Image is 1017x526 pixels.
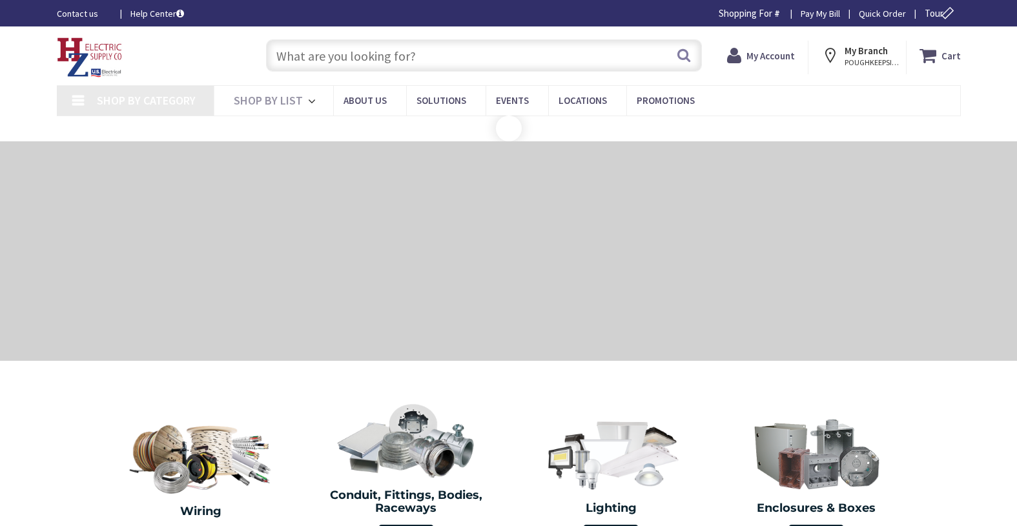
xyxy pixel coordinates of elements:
[266,39,702,72] input: What are you looking for?
[845,45,888,57] strong: My Branch
[519,502,704,515] h2: Lighting
[821,44,894,67] div: My Branch POUGHKEEPSIE, [GEOGRAPHIC_DATA]
[845,57,899,68] span: POUGHKEEPSIE, [GEOGRAPHIC_DATA]
[859,7,906,20] a: Quick Order
[234,93,303,108] span: Shop By List
[559,94,607,106] span: Locations
[727,44,795,67] a: My Account
[313,489,499,515] h2: Conduit, Fittings, Bodies, Raceways
[105,505,298,518] h2: Wiring
[637,94,695,106] span: Promotions
[57,7,110,20] a: Contact us
[723,502,909,515] h2: Enclosures & Boxes
[941,44,961,67] strong: Cart
[344,94,387,106] span: About Us
[919,44,961,67] a: Cart
[130,7,184,20] a: Help Center
[801,7,840,20] a: Pay My Bill
[774,7,780,19] strong: #
[416,94,466,106] span: Solutions
[57,37,123,77] img: HZ Electric Supply
[97,93,196,108] span: Shop By Category
[925,7,958,19] span: Tour
[719,7,772,19] span: Shopping For
[746,50,795,62] strong: My Account
[496,94,529,106] span: Events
